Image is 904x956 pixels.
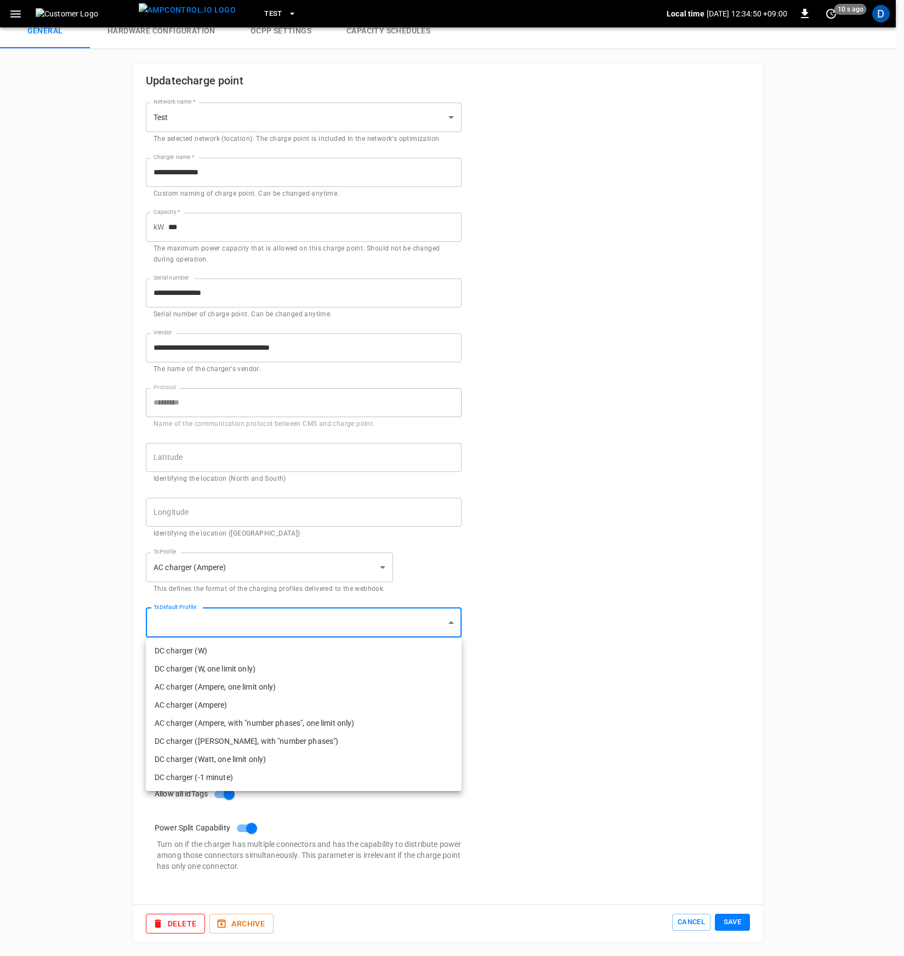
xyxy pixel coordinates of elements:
li: DC charger (-1 minute) [146,769,462,787]
li: AC charger (Ampere, one limit only) [146,678,462,696]
li: DC charger (W, one limit only) [146,660,462,678]
li: DC charger ([PERSON_NAME], with "number phases") [146,732,462,750]
li: AC charger (Ampere, with "number phases", one limit only) [146,714,462,732]
li: DC charger (W) [146,642,462,660]
li: AC charger (Ampere) [146,696,462,714]
li: DC charger (Watt, one limit only) [146,750,462,769]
